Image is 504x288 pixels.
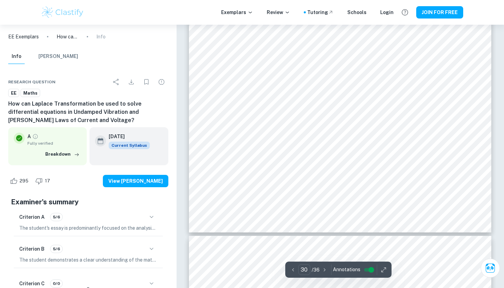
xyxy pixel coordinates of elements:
button: Help and Feedback [399,7,411,18]
p: The student demonstrates a clear understanding of the mathematics associated with the selected to... [19,256,157,264]
p: Review [267,9,290,16]
span: 5/6 [50,246,62,252]
div: Dislike [34,176,54,187]
span: Fully verified [27,140,81,146]
p: How can Laplace Transformation be used to solve differential equations in Undamped Vibration and ... [57,33,79,40]
p: A [27,133,31,140]
h5: Examiner's summary [11,197,166,207]
button: View [PERSON_NAME] [103,175,168,187]
button: Ask Clai [481,259,500,278]
img: Clastify logo [41,5,84,19]
span: 295 [16,178,32,184]
span: 17 [41,178,54,184]
a: Login [380,9,394,16]
h6: How can Laplace Transformation be used to solve differential equations in Undamped Vibration and ... [8,100,168,124]
a: EE Exemplars [8,33,39,40]
span: Research question [8,79,56,85]
button: [PERSON_NAME] [38,49,78,64]
a: Grade fully verified [32,133,38,140]
span: Maths [21,90,40,97]
h6: Criterion A [19,213,45,221]
p: / 36 [312,266,320,274]
span: Current Syllabus [109,142,150,149]
p: Info [96,33,106,40]
p: The student's essay is predominantly focused on the analysis of primary and secondary sources, in... [19,224,157,232]
a: EE [8,89,19,97]
span: 5/6 [50,214,62,220]
a: Tutoring [307,9,334,16]
p: Exemplars [221,9,253,16]
a: Schools [347,9,367,16]
div: Share [109,75,123,89]
div: Report issue [155,75,168,89]
div: Download [124,75,138,89]
h6: Criterion B [19,245,45,253]
div: Like [8,176,32,187]
button: JOIN FOR FREE [416,6,463,19]
h6: [DATE] [109,133,144,140]
div: Bookmark [140,75,153,89]
span: EE [9,90,19,97]
a: Maths [21,89,40,97]
span: Annotations [333,266,360,273]
button: Breakdown [44,149,81,159]
div: This exemplar is based on the current syllabus. Feel free to refer to it for inspiration/ideas wh... [109,142,150,149]
button: Info [8,49,25,64]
